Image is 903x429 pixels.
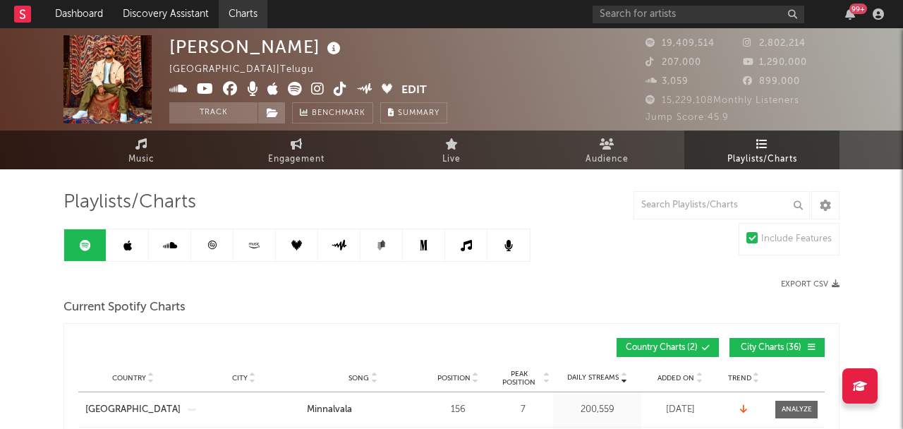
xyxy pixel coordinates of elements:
span: Jump Score: 45.9 [646,113,729,122]
span: Trend [728,374,751,382]
span: 2,802,214 [743,39,806,48]
div: [DATE] [645,403,715,417]
span: 207,000 [646,58,701,67]
span: Song [349,374,369,382]
span: Daily Streams [567,373,619,383]
span: Engagement [268,151,325,168]
button: 99+ [845,8,855,20]
a: Music [63,131,219,169]
a: [GEOGRAPHIC_DATA] [85,403,181,417]
span: 15,229,108 Monthly Listeners [646,96,799,105]
span: Added On [657,374,694,382]
span: 19,409,514 [646,39,715,48]
span: Playlists/Charts [727,151,797,168]
span: Audience [586,151,629,168]
span: 1,290,000 [743,58,807,67]
button: Country Charts(2) [617,338,719,357]
div: 200,559 [557,403,638,417]
div: 7 [497,403,550,417]
a: Playlists/Charts [684,131,840,169]
a: Audience [529,131,684,169]
button: Edit [401,82,427,99]
div: [GEOGRAPHIC_DATA] | Telugu [169,61,330,78]
div: Minnalvala [307,403,352,417]
button: Export CSV [781,280,840,289]
span: City [232,374,248,382]
a: Engagement [219,131,374,169]
span: Current Spotify Charts [63,299,186,316]
a: Minnalvala [307,403,419,417]
span: 3,059 [646,77,689,86]
span: Live [442,151,461,168]
input: Search Playlists/Charts [634,191,810,219]
span: Benchmark [312,105,365,122]
a: Benchmark [292,102,373,123]
div: 99 + [849,4,867,14]
span: Country Charts ( 2 ) [626,344,698,352]
span: 899,000 [743,77,800,86]
button: Summary [380,102,447,123]
span: City Charts ( 36 ) [739,344,804,352]
div: [PERSON_NAME] [169,35,344,59]
a: Live [374,131,529,169]
button: Track [169,102,257,123]
input: Search for artists [593,6,804,23]
span: Peak Position [497,370,541,387]
button: City Charts(36) [729,338,825,357]
span: Position [437,374,471,382]
span: Country [112,374,146,382]
div: Include Features [761,231,832,248]
div: 156 [426,403,490,417]
span: Music [128,151,154,168]
span: Playlists/Charts [63,194,196,211]
span: Summary [398,109,440,117]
